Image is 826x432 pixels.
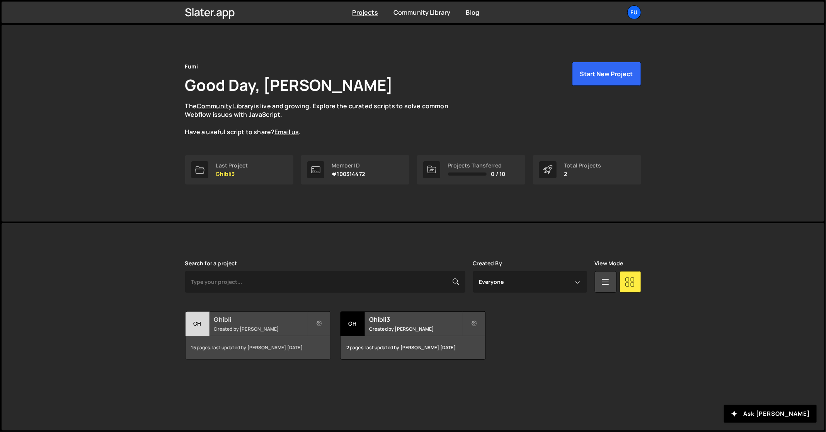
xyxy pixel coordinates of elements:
[185,271,465,293] input: Type your project...
[572,62,641,86] button: Start New Project
[564,171,601,177] p: 2
[466,8,480,17] a: Blog
[353,8,378,17] a: Projects
[186,312,210,336] div: Gh
[216,162,248,169] div: Last Project
[341,312,365,336] div: Gh
[185,260,237,266] label: Search for a project
[185,102,463,137] p: The is live and growing. Explore the curated scripts to solve common Webflow issues with JavaScri...
[185,74,393,96] h1: Good Day, [PERSON_NAME]
[564,162,601,169] div: Total Projects
[332,171,365,177] p: #100314472
[341,336,485,359] div: 2 pages, last updated by [PERSON_NAME] [DATE]
[595,260,623,266] label: View Mode
[186,336,330,359] div: 15 pages, last updated by [PERSON_NAME] [DATE]
[369,326,462,332] small: Created by [PERSON_NAME]
[448,162,506,169] div: Projects Transferred
[216,171,248,177] p: Ghibli3
[332,162,365,169] div: Member ID
[185,311,331,360] a: Gh Ghibli Created by [PERSON_NAME] 15 pages, last updated by [PERSON_NAME] [DATE]
[393,8,451,17] a: Community Library
[274,128,299,136] a: Email us
[627,5,641,19] a: Fu
[185,62,198,71] div: Fumi
[214,315,307,324] h2: Ghibli
[185,155,293,184] a: Last Project Ghibli3
[369,315,462,324] h2: Ghibli3
[473,260,502,266] label: Created By
[340,311,486,360] a: Gh Ghibli3 Created by [PERSON_NAME] 2 pages, last updated by [PERSON_NAME] [DATE]
[724,405,817,423] button: Ask [PERSON_NAME]
[197,102,254,110] a: Community Library
[214,326,307,332] small: Created by [PERSON_NAME]
[491,171,506,177] span: 0 / 10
